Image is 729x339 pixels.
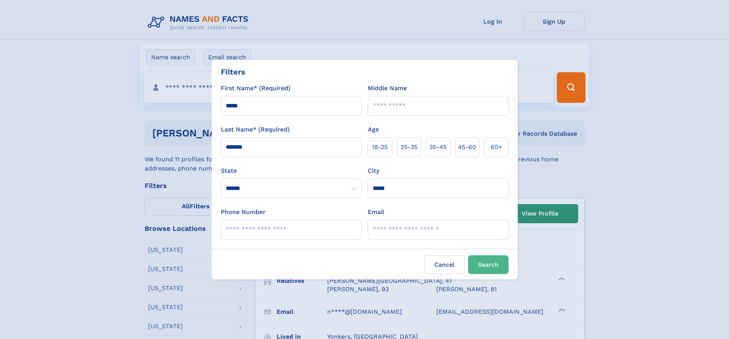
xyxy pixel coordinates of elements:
[221,208,266,217] label: Phone Number
[401,143,418,152] span: 25‑35
[368,84,407,93] label: Middle Name
[491,143,502,152] span: 60+
[458,143,476,152] span: 45‑60
[372,143,388,152] span: 18‑25
[221,66,245,78] div: Filters
[429,143,447,152] span: 35‑45
[221,84,290,93] label: First Name* (Required)
[368,166,379,175] label: City
[221,166,362,175] label: State
[221,125,290,134] label: Last Name* (Required)
[368,125,379,134] label: Age
[368,208,384,217] label: Email
[424,255,465,274] label: Cancel
[468,255,509,274] button: Search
